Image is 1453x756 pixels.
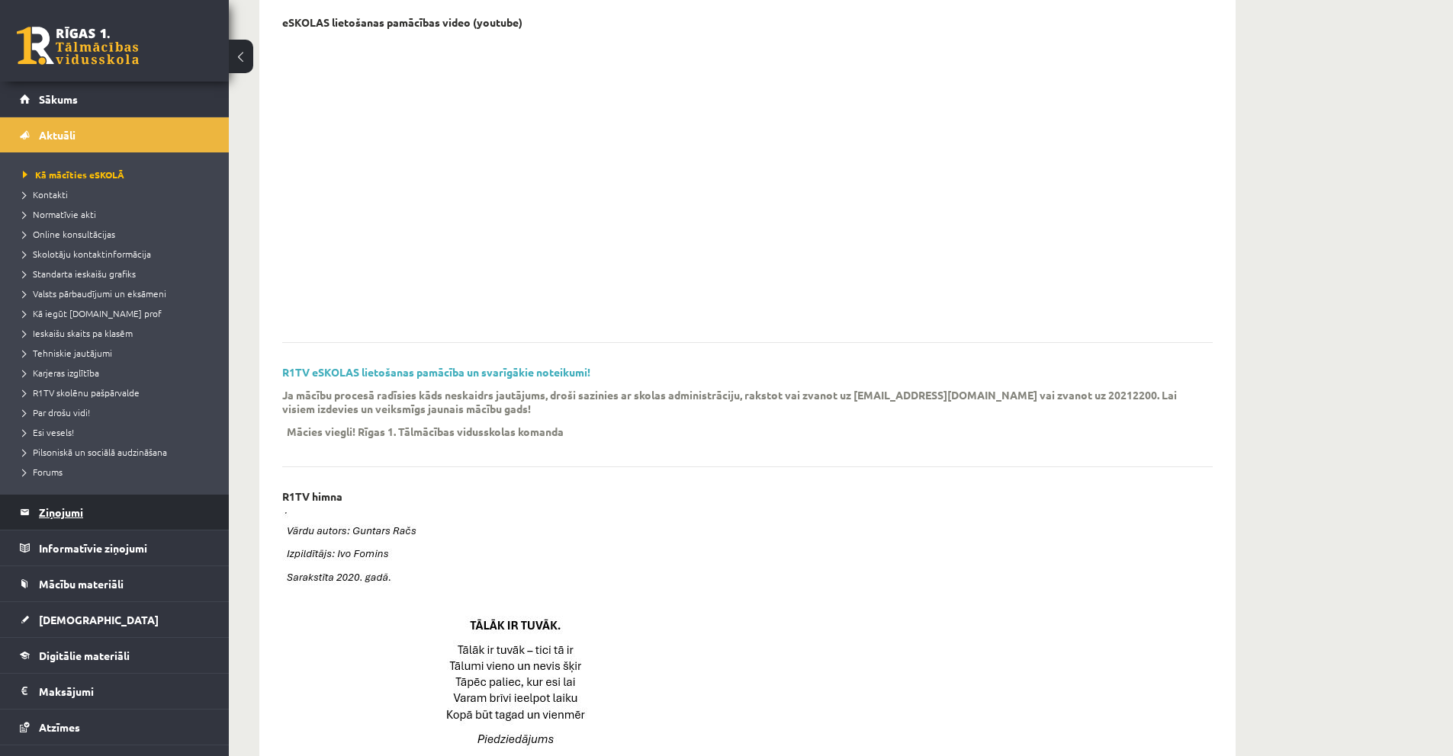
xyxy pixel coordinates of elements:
[23,267,136,280] span: Standarta ieskaišu grafiks
[20,117,210,152] a: Aktuāli
[23,307,162,319] span: Kā iegūt [DOMAIN_NAME] prof
[39,495,210,530] legend: Ziņojumi
[20,530,210,565] a: Informatīvie ziņojumi
[39,128,76,142] span: Aktuāli
[23,367,99,379] span: Karjeras izglītība
[23,287,214,300] a: Valsts pārbaudījumi un eksāmeni
[20,638,210,673] a: Digitālie materiāli
[23,227,214,241] a: Online konsultācijas
[17,27,139,65] a: Rīgas 1. Tālmācības vidusskola
[23,445,214,459] a: Pilsoniskā un sociālā audzināšana
[282,16,522,29] p: eSKOLAS lietošanas pamācības video (youtube)
[23,346,214,360] a: Tehniskie jautājumi
[20,602,210,637] a: [DEMOGRAPHIC_DATA]
[23,386,214,399] a: R1TV skolēnu pašpārvalde
[20,82,210,117] a: Sākums
[23,207,214,221] a: Normatīvie akti
[20,566,210,601] a: Mācību materiāli
[23,228,115,240] span: Online konsultācijas
[23,168,214,181] a: Kā mācīties eSKOLĀ
[23,326,214,340] a: Ieskaišu skaits pa klasēm
[23,248,151,260] span: Skolotāju kontaktinformācija
[23,466,63,478] span: Forums
[20,674,210,709] a: Maksājumi
[20,710,210,745] a: Atzīmes
[20,495,210,530] a: Ziņojumi
[23,287,166,300] span: Valsts pārbaudījumi un eksāmeni
[23,405,214,419] a: Par drošu vidi!
[23,327,133,339] span: Ieskaišu skaits pa klasēm
[39,92,78,106] span: Sākums
[23,168,124,181] span: Kā mācīties eSKOLĀ
[23,208,96,220] span: Normatīvie akti
[23,446,167,458] span: Pilsoniskā un sociālā audzināšana
[23,188,68,200] span: Kontakti
[39,613,159,626] span: [DEMOGRAPHIC_DATA]
[23,386,140,399] span: R1TV skolēnu pašpārvalde
[23,247,214,261] a: Skolotāju kontaktinformācija
[282,388,1190,415] p: Ja mācību procesā radīsies kāds neskaidrs jautājums, droši sazinies ar skolas administrāciju, rak...
[39,649,130,662] span: Digitālie materiāli
[39,530,210,565] legend: Informatīvie ziņojumi
[23,425,214,439] a: Esi vesels!
[23,406,90,418] span: Par drošu vidi!
[23,426,74,438] span: Esi vesels!
[23,366,214,380] a: Karjeras izglītība
[282,490,342,503] p: R1TV himna
[23,306,214,320] a: Kā iegūt [DOMAIN_NAME] prof
[287,424,355,438] p: Mācies viegli!
[282,365,590,379] a: R1TV eSKOLAS lietošanas pamācība un svarīgākie noteikumi!
[23,347,112,359] span: Tehniskie jautājumi
[39,674,210,709] legend: Maksājumi
[39,577,124,591] span: Mācību materiāli
[23,187,214,201] a: Kontakti
[23,267,214,280] a: Standarta ieskaišu grafiks
[39,720,80,734] span: Atzīmes
[23,465,214,479] a: Forums
[358,424,564,438] p: Rīgas 1. Tālmācības vidusskolas komanda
